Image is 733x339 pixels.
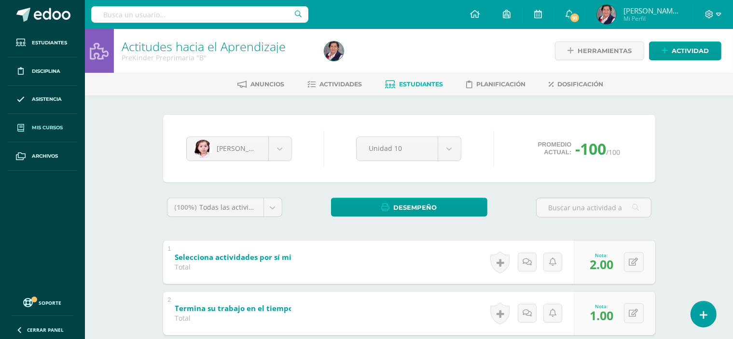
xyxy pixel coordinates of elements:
span: Estudiantes [32,39,67,47]
a: Desempeño [331,198,487,217]
a: Disciplina [8,57,77,86]
span: Promedio actual: [538,141,572,156]
span: (100%) [175,203,197,212]
span: Actividades [320,81,362,88]
a: Actividad [649,41,721,60]
div: Nota: [590,252,613,258]
a: Mis cursos [8,114,77,142]
span: Todas las actividades de esta unidad [200,203,319,212]
a: Unidad 10 [357,137,461,161]
span: Archivos [32,152,58,160]
a: Termina su trabajo en el tiempo establecido [175,301,380,316]
span: 91 [569,13,580,23]
a: Dosificación [549,77,604,92]
span: Cerrar panel [27,326,64,333]
a: Selecciona actividades por sí mismo [175,250,349,265]
span: [PERSON_NAME] [217,144,271,153]
a: Anuncios [238,77,285,92]
span: Herramientas [578,42,632,60]
span: Asistencia [32,95,62,103]
span: Planificación [477,81,526,88]
a: [PERSON_NAME] [187,137,291,161]
span: Actividad [672,42,709,60]
a: Asistencia [8,86,77,114]
img: 80ba695ae3ec58976257e87d314703d2.png [324,41,344,61]
span: 1.00 [590,307,613,324]
input: Busca un usuario... [91,6,308,23]
span: Mi Perfil [623,14,681,23]
span: Unidad 10 [369,137,426,160]
a: Soporte [12,296,73,309]
b: Termina su trabajo en el tiempo establecido [175,303,338,313]
div: Total [175,313,291,323]
span: [PERSON_NAME] [PERSON_NAME] [623,6,681,15]
div: Total [175,262,291,271]
span: Anuncios [251,81,285,88]
span: /100 [606,148,620,157]
a: Estudiantes [386,77,443,92]
a: Planificación [467,77,526,92]
img: 80ba695ae3ec58976257e87d314703d2.png [597,5,616,24]
a: Actividades [308,77,362,92]
span: Estudiantes [400,81,443,88]
span: 2.00 [590,256,613,272]
span: Soporte [39,299,62,306]
h1: Actitudes hacia el Aprendizaje [122,40,313,53]
div: PreKinder Preprimaria 'B' [122,53,313,62]
a: Actitudes hacia el Aprendizaje [122,38,286,54]
input: Buscar una actividad aquí... [537,198,651,217]
a: (100%)Todas las actividades de esta unidad [167,198,282,217]
div: Nota: [590,303,613,310]
span: Disciplina [32,68,60,75]
a: Herramientas [555,41,644,60]
span: -100 [575,138,606,159]
b: Selecciona actividades por sí mismo [175,252,307,262]
span: Desempeño [393,199,437,217]
a: Archivos [8,142,77,171]
span: Mis cursos [32,124,63,132]
span: Dosificación [558,81,604,88]
img: 81f966a2130b07c73347fd795750abc9.png [194,140,212,158]
a: Estudiantes [8,29,77,57]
